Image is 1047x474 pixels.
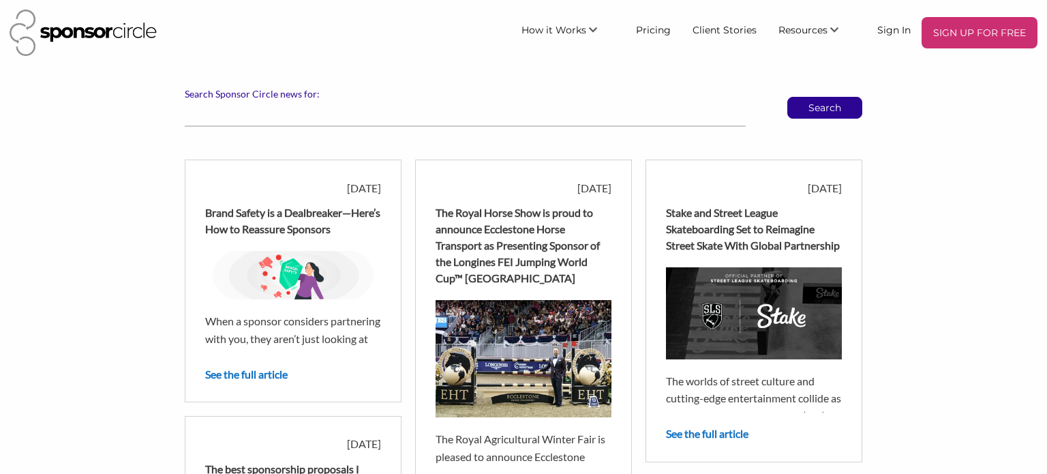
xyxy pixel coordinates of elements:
[788,98,862,118] p: Search
[205,368,288,381] a: See the full article
[682,17,768,42] a: Client Stories
[205,436,381,452] div: [DATE]
[927,23,1032,43] p: SIGN UP FOR FREE
[436,300,611,417] img: The_Royal_Agricultural_Winter_Fair_The_Royal_Horse_Show_is_proud.jpg
[625,17,682,42] a: Pricing
[205,312,381,417] p: When a sponsor considers partnering with you, they aren’t just looking at your audience size or e...
[521,24,586,36] span: How it Works
[666,180,842,196] div: [DATE]
[866,17,922,42] a: Sign In
[205,180,381,196] div: [DATE]
[778,24,828,36] span: Resources
[511,17,625,48] li: How it Works
[666,427,748,440] a: See the full article
[787,97,862,119] button: Search
[185,88,862,100] label: Search Sponsor Circle news for:
[10,10,157,56] img: Sponsor Circle Logo
[666,267,842,359] img: n4jbveyf5ks2spmkrz9j.jpg
[436,180,611,196] div: [DATE]
[768,17,866,48] li: Resources
[205,205,381,237] div: Brand Safety is a Dealbreaker—Here’s How to Reassure Sponsors
[205,251,381,300] img: hro2n78csy6xogamkarv.png
[666,374,841,457] span: The worlds of street culture and cutting-edge entertainment collide as Street League Skateboardin...
[436,205,611,286] div: The Royal Horse Show is proud to announce Ecclestone Horse Transport as Presenting Sponsor of the...
[666,205,842,254] div: Stake and Street League Skateboarding Set to Reimagine Street Skate With Global Partnership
